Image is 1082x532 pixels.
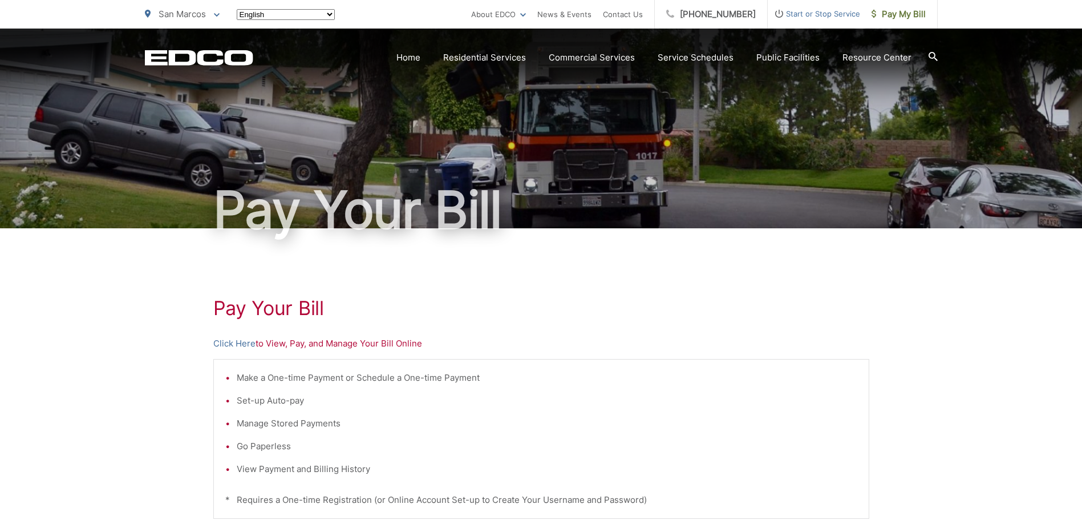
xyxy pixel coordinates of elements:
[396,51,420,65] a: Home
[443,51,526,65] a: Residential Services
[549,51,635,65] a: Commercial Services
[213,297,869,320] h1: Pay Your Bill
[842,51,911,65] a: Resource Center
[537,7,591,21] a: News & Events
[237,440,857,453] li: Go Paperless
[213,337,256,350] a: Click Here
[756,51,820,65] a: Public Facilities
[603,7,643,21] a: Contact Us
[145,50,253,66] a: EDCD logo. Return to the homepage.
[658,51,734,65] a: Service Schedules
[145,182,938,239] h1: Pay Your Bill
[213,337,869,350] p: to View, Pay, and Manage Your Bill Online
[237,9,335,20] select: Select a language
[872,7,926,21] span: Pay My Bill
[471,7,526,21] a: About EDCO
[237,462,857,476] li: View Payment and Billing History
[237,417,857,430] li: Manage Stored Payments
[225,493,857,507] p: * Requires a One-time Registration (or Online Account Set-up to Create Your Username and Password)
[159,9,206,19] span: San Marcos
[237,394,857,408] li: Set-up Auto-pay
[237,371,857,385] li: Make a One-time Payment or Schedule a One-time Payment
